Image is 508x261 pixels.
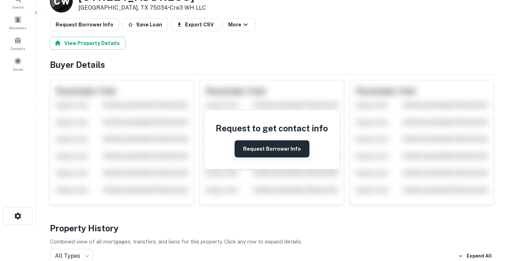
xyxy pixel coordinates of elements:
[11,46,25,51] span: Contacts
[170,4,206,11] a: Cre3 WH LLC
[235,140,309,157] button: Request Borrower Info
[13,66,23,72] span: Saved
[122,18,168,31] button: Save Loan
[472,204,508,238] iframe: Chat Widget
[222,18,256,31] button: More
[216,122,328,135] h4: Request to get contact info
[2,13,34,32] a: Borrowers
[50,237,494,246] p: Combined view of all mortgages, transfers, and liens for this property. Click any row to expand d...
[50,37,125,50] button: View Property Details
[50,18,119,31] button: Request Borrower Info
[2,54,34,74] a: Saved
[9,25,26,31] span: Borrowers
[50,222,494,235] h4: Property History
[2,34,34,53] a: Contacts
[171,18,220,31] button: Export CSV
[50,58,494,71] h4: Buyer Details
[12,4,24,10] span: Search
[78,4,206,12] p: [GEOGRAPHIC_DATA], TX 75034 •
